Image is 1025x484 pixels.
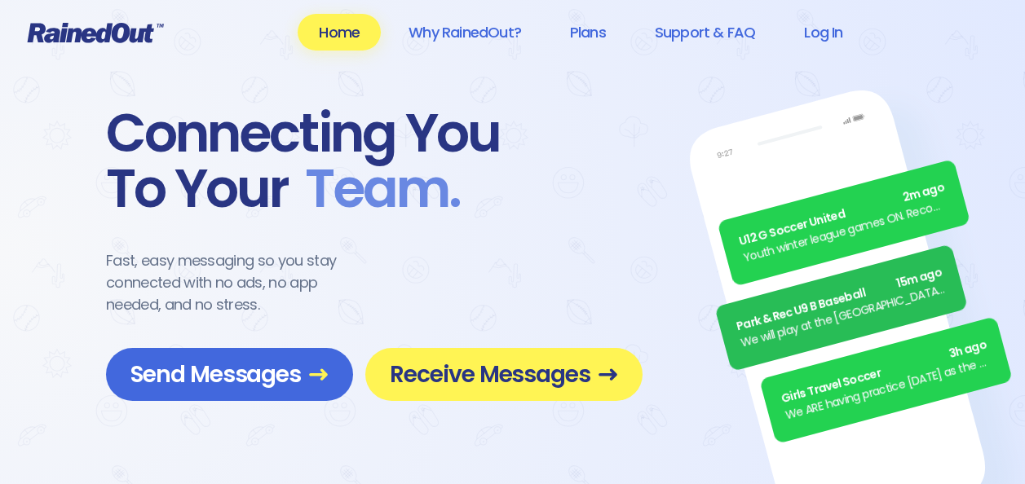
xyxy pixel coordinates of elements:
[784,353,993,425] div: We ARE having practice [DATE] as the sun is finally out.
[106,249,367,315] div: Fast, easy messaging so you stay connected with no ads, no app needed, and no stress.
[783,14,864,51] a: Log In
[895,264,943,293] span: 15m ago
[739,280,948,352] div: We will play at the [GEOGRAPHIC_DATA]. Wear white, be at the field by 5pm.
[901,179,947,207] span: 2m ago
[106,348,353,401] a: Send Messages
[387,14,542,51] a: Why RainedOut?
[735,264,944,336] div: Park & Rec U9 B Baseball
[106,106,643,217] div: Connecting You To Your
[298,14,381,51] a: Home
[130,360,329,389] span: Send Messages
[780,337,989,408] div: Girls Travel Soccer
[365,348,643,401] a: Receive Messages
[289,161,460,217] span: Team .
[947,337,988,363] span: 3h ago
[742,196,952,267] div: Youth winter league games ON. Recommend running shoes/sneakers for players as option for footwear.
[549,14,627,51] a: Plans
[390,360,618,389] span: Receive Messages
[634,14,776,51] a: Support & FAQ
[737,179,947,251] div: U12 G Soccer United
